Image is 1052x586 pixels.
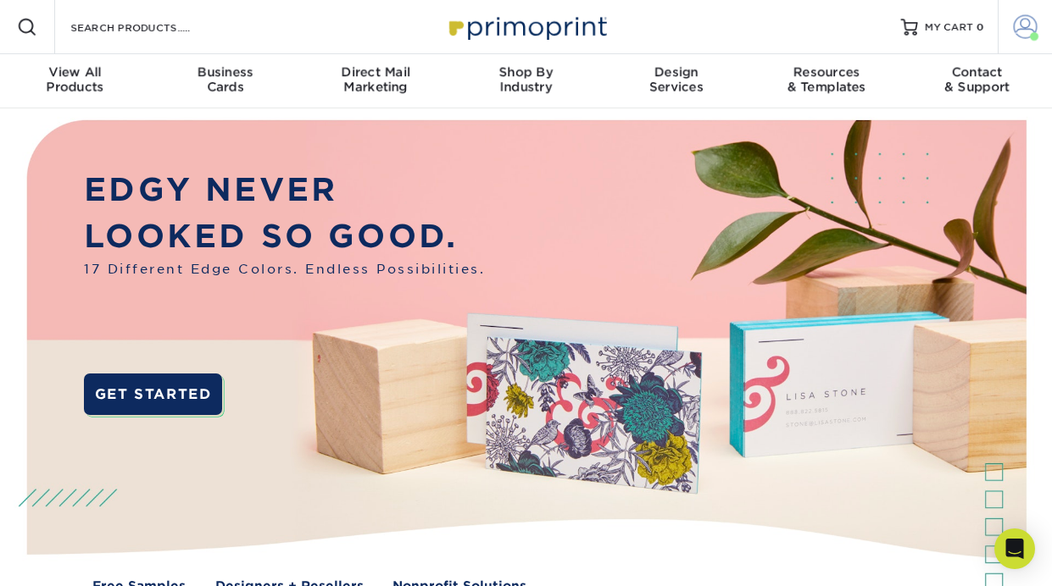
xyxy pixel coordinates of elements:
p: EDGY NEVER [84,166,485,213]
span: Business [150,64,300,80]
span: 17 Different Edge Colors. Endless Possibilities. [84,260,485,279]
span: 0 [977,21,984,33]
span: MY CART [925,20,973,35]
span: Design [601,64,751,80]
span: Contact [902,64,1052,80]
span: Direct Mail [301,64,451,80]
span: Shop By [451,64,601,80]
div: Industry [451,64,601,95]
a: Resources& Templates [751,54,901,108]
p: LOOKED SO GOOD. [84,213,485,260]
a: Contact& Support [902,54,1052,108]
input: SEARCH PRODUCTS..... [69,17,234,37]
div: & Templates [751,64,901,95]
img: Primoprint [442,8,611,45]
a: Shop ByIndustry [451,54,601,108]
div: Services [601,64,751,95]
a: GET STARTED [84,373,222,415]
span: Resources [751,64,901,80]
a: BusinessCards [150,54,300,108]
div: Cards [150,64,300,95]
div: & Support [902,64,1052,95]
a: DesignServices [601,54,751,108]
div: Open Intercom Messenger [994,528,1035,569]
a: Direct MailMarketing [301,54,451,108]
div: Marketing [301,64,451,95]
